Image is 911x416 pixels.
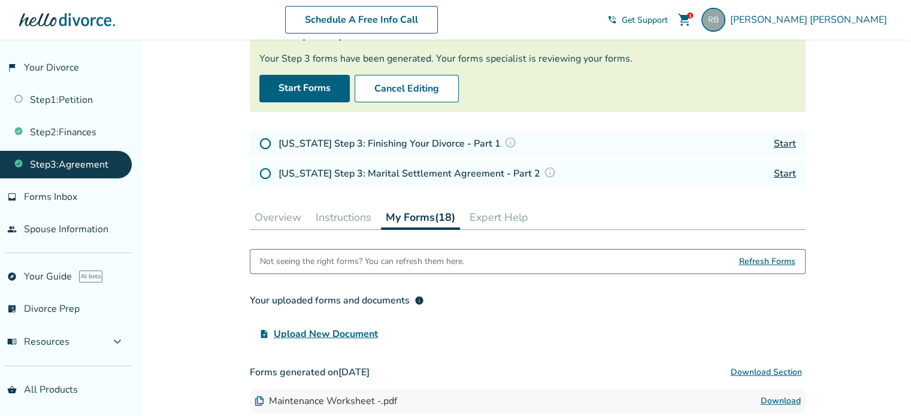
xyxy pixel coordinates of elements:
[677,13,692,27] span: shopping_cart
[727,360,806,384] button: Download Section
[7,385,17,394] span: shopping_basket
[7,224,17,234] span: people
[701,8,725,32] img: ritesh.banerjee@gmail.com
[259,52,796,65] div: Your Step 3 forms have been generated. Your forms specialist is reviewing your forms.
[7,335,69,348] span: Resources
[774,137,796,150] a: Start
[311,205,376,229] button: Instructions
[504,136,516,148] img: Question Mark
[24,190,77,204] span: Forms Inbox
[622,14,668,26] span: Get Support
[255,396,264,406] img: Document
[465,205,533,229] button: Expert Help
[259,168,271,180] img: Not Started
[7,272,17,281] span: explore
[544,166,556,178] img: Question Mark
[687,13,693,19] div: 1
[761,394,801,408] a: Download
[259,329,269,339] span: upload_file
[414,296,424,305] span: info
[7,192,17,202] span: inbox
[355,75,459,102] button: Cancel Editing
[607,14,668,26] a: phone_in_talkGet Support
[255,394,397,408] div: Maintenance Worksheet -.pdf
[279,136,520,151] h4: [US_STATE] Step 3: Finishing Your Divorce - Part 1
[381,205,460,230] button: My Forms(18)
[260,250,464,274] div: Not seeing the right forms? You can refresh them here.
[7,337,17,347] span: menu_book
[7,63,17,72] span: flag_2
[851,359,911,416] iframe: Chat Widget
[774,167,796,180] a: Start
[274,327,378,341] span: Upload New Document
[250,360,806,384] h3: Forms generated on [DATE]
[250,293,424,308] div: Your uploaded forms and documents
[250,205,306,229] button: Overview
[607,15,617,25] span: phone_in_talk
[7,304,17,314] span: list_alt_check
[259,75,350,102] a: Start Forms
[739,250,795,274] span: Refresh Forms
[259,138,271,150] img: Not Started
[79,271,102,283] span: AI beta
[110,335,125,349] span: expand_more
[730,13,892,26] span: [PERSON_NAME] [PERSON_NAME]
[279,166,559,181] h4: [US_STATE] Step 3: Marital Settlement Agreement - Part 2
[285,6,438,34] a: Schedule A Free Info Call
